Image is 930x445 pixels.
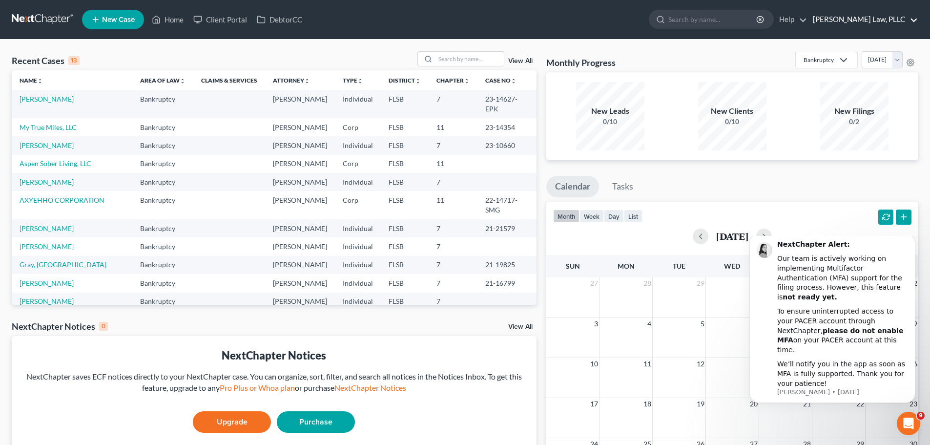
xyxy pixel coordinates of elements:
[304,78,310,84] i: unfold_more
[429,136,477,154] td: 7
[698,106,766,117] div: New Clients
[576,117,644,127] div: 0/10
[42,4,173,150] div: Message content
[546,176,599,197] a: Calendar
[804,56,834,64] div: Bankruptcy
[20,371,529,394] div: NextChapter saves ECF notices directly to your NextChapter case. You can organize, sort, filter, ...
[335,136,381,154] td: Individual
[265,173,335,191] td: [PERSON_NAME]
[429,219,477,237] td: 7
[624,210,642,223] button: list
[42,4,115,12] b: NextChapter Alert:
[381,219,429,237] td: FLSB
[566,262,580,270] span: Sun
[429,274,477,292] td: 7
[335,256,381,274] td: Individual
[508,58,533,64] a: View All
[335,173,381,191] td: Individual
[642,358,652,370] span: 11
[357,78,363,84] i: unfold_more
[335,118,381,136] td: Corp
[42,100,59,108] b: MFA
[477,256,536,274] td: 21-19825
[42,124,173,152] div: We’ll notify you in the app as soon as MFA is fully supported. Thank you for your patience!
[343,77,363,84] a: Typeunfold_more
[335,191,381,219] td: Corp
[265,274,335,292] td: [PERSON_NAME]
[716,231,748,241] h2: [DATE]
[429,173,477,191] td: 7
[508,323,533,330] a: View All
[415,78,421,84] i: unfold_more
[485,77,517,84] a: Case Nounfold_more
[334,383,406,392] a: NextChapter Notices
[381,274,429,292] td: FLSB
[642,398,652,410] span: 18
[132,191,193,219] td: Bankruptcy
[696,398,705,410] span: 19
[429,90,477,118] td: 7
[477,136,536,154] td: 23-10660
[335,90,381,118] td: Individual
[700,318,705,330] span: 5
[429,118,477,136] td: 11
[252,11,307,28] a: DebtorCC
[464,78,470,84] i: unfold_more
[698,117,766,127] div: 0/10
[381,90,429,118] td: FLSB
[646,318,652,330] span: 4
[48,57,103,65] b: not ready yet.
[477,274,536,292] td: 21-16799
[381,293,429,311] td: FLSB
[132,293,193,311] td: Bankruptcy
[576,106,644,117] div: New Leads
[381,155,429,173] td: FLSB
[477,191,536,219] td: 22-14717-SMG
[22,6,38,22] img: Profile image for Lindsey
[593,318,599,330] span: 3
[20,297,74,305] a: [PERSON_NAME]
[477,90,536,118] td: 23-14627-EPK
[99,322,108,331] div: 0
[277,411,355,433] a: Purchase
[429,155,477,173] td: 11
[381,237,429,255] td: FLSB
[579,210,604,223] button: week
[897,412,920,435] iframe: Intercom live chat
[546,57,616,68] h3: Monthly Progress
[381,118,429,136] td: FLSB
[68,56,80,65] div: 13
[132,173,193,191] td: Bankruptcy
[603,176,642,197] a: Tasks
[774,11,807,28] a: Help
[511,78,517,84] i: unfold_more
[193,411,271,433] a: Upgrade
[820,106,889,117] div: New Filings
[265,237,335,255] td: [PERSON_NAME]
[132,219,193,237] td: Bankruptcy
[265,136,335,154] td: [PERSON_NAME]
[265,256,335,274] td: [PERSON_NAME]
[132,274,193,292] td: Bankruptcy
[808,11,918,28] a: [PERSON_NAME] Law, PLLC
[132,118,193,136] td: Bankruptcy
[381,191,429,219] td: FLSB
[20,77,43,84] a: Nameunfold_more
[147,11,188,28] a: Home
[429,191,477,219] td: 11
[642,277,652,289] span: 28
[604,210,624,223] button: day
[88,91,168,99] b: please do not enable
[335,274,381,292] td: Individual
[429,237,477,255] td: 7
[273,77,310,84] a: Attorneyunfold_more
[20,224,74,233] a: [PERSON_NAME]
[265,293,335,311] td: [PERSON_NAME]
[140,77,186,84] a: Area of Lawunfold_more
[20,178,74,186] a: [PERSON_NAME]
[20,141,74,149] a: [PERSON_NAME]
[20,123,77,131] a: My True Miles, LLC
[381,256,429,274] td: FLSB
[132,136,193,154] td: Bankruptcy
[42,71,173,119] div: To ensure uninterrupted access to your PACER account through NextChapter, on your PACER account a...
